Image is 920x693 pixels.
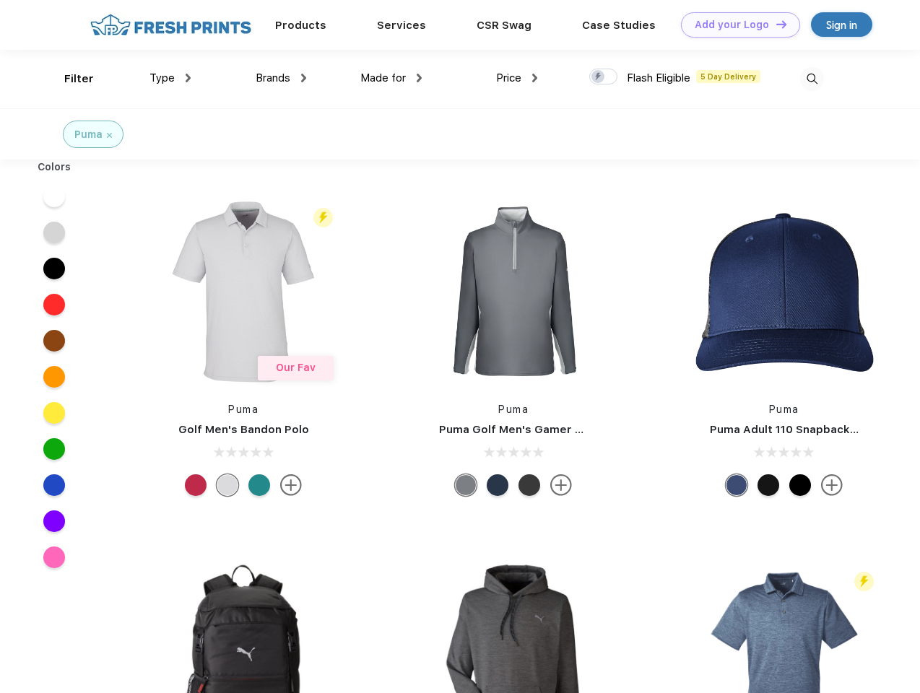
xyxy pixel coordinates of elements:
[185,474,207,496] div: Ski Patrol
[800,67,824,91] img: desktop_search.svg
[695,19,769,31] div: Add your Logo
[301,74,306,82] img: dropdown.png
[550,474,572,496] img: more.svg
[377,19,426,32] a: Services
[789,474,811,496] div: Pma Blk Pma Blk
[313,208,333,227] img: flash_active_toggle.svg
[280,474,302,496] img: more.svg
[248,474,270,496] div: Green Lagoon
[518,474,540,496] div: Puma Black
[696,70,760,83] span: 5 Day Delivery
[532,74,537,82] img: dropdown.png
[496,71,521,84] span: Price
[276,362,316,373] span: Our Fav
[217,474,238,496] div: High Rise
[477,19,531,32] a: CSR Swag
[821,474,843,496] img: more.svg
[417,196,609,388] img: func=resize&h=266
[275,19,326,32] a: Products
[417,74,422,82] img: dropdown.png
[776,20,786,28] img: DT
[758,474,779,496] div: Pma Blk with Pma Blk
[826,17,857,33] div: Sign in
[360,71,406,84] span: Made for
[811,12,872,37] a: Sign in
[149,71,175,84] span: Type
[147,196,339,388] img: func=resize&h=266
[498,404,529,415] a: Puma
[726,474,747,496] div: Peacoat Qut Shd
[487,474,508,496] div: Navy Blazer
[86,12,256,38] img: fo%20logo%202.webp
[854,572,874,591] img: flash_active_toggle.svg
[627,71,690,84] span: Flash Eligible
[74,127,103,142] div: Puma
[186,74,191,82] img: dropdown.png
[64,71,94,87] div: Filter
[688,196,880,388] img: func=resize&h=266
[27,160,82,175] div: Colors
[107,133,112,138] img: filter_cancel.svg
[178,423,309,436] a: Golf Men's Bandon Polo
[256,71,290,84] span: Brands
[455,474,477,496] div: Quiet Shade
[228,404,259,415] a: Puma
[439,423,667,436] a: Puma Golf Men's Gamer Golf Quarter-Zip
[769,404,799,415] a: Puma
